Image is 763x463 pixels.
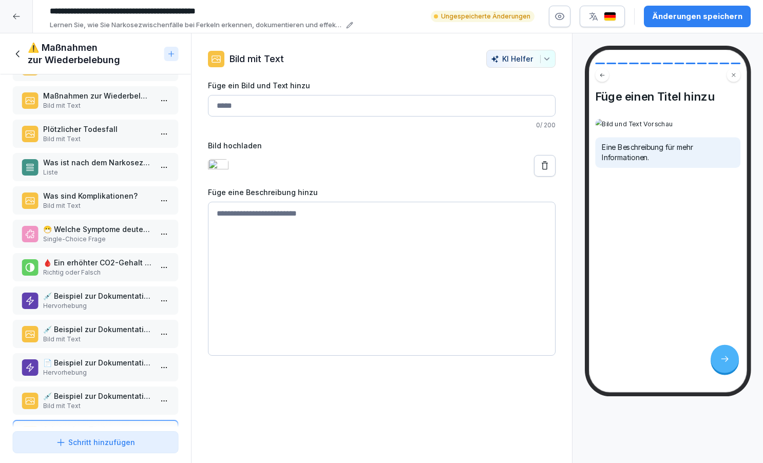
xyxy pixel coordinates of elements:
[595,90,740,104] h4: Füge einen Titel hinzu
[43,157,152,168] p: Was ist nach dem Narkosezwischfall zu tun?
[12,387,179,415] div: 💉 Beispiel zur Dokumentation von NarkosezwischenfällenBild mit Text
[604,12,616,22] img: de.svg
[43,235,152,244] p: Single-Choice Frage
[12,220,179,248] div: 😷 Welche Symptome deuten auf Atemprobleme während der Narkose hin?Single-Choice Frage
[491,54,551,63] div: KI Helfer
[230,52,284,66] p: Bild mit Text
[43,101,152,110] p: Bild mit Text
[12,186,179,215] div: Was sind Komplikationen?Bild mit Text
[43,124,152,134] p: Plötzlicher Todesfall
[43,134,152,144] p: Bild mit Text
[12,86,179,114] div: Maßnahmen zur WiederbelebungBild mit Text
[208,80,556,91] label: Füge ein Bild und Text hinzu
[208,159,228,172] img: b24b5f87-0888-4c70-8263-92eb76adbdbd
[43,257,152,268] p: 🩸 Ein erhöhter CO2-Gehalt im Blut kann zu Atemstillstand führen.
[12,153,179,181] div: Was ist nach dem Narkosezwischfall zu tun?Liste
[43,224,152,235] p: 😷 Welche Symptome deuten auf Atemprobleme während der Narkose hin?
[12,431,179,453] button: Schritt hinzufügen
[43,391,152,401] p: 💉 Beispiel zur Dokumentation von Narkosezwischenfällen
[50,20,343,30] p: Lernen Sie, wie Sie Narkosezwischenfälle bei Ferkeln erkennen, dokumentieren und effektiv behande...
[43,168,152,177] p: Liste
[43,324,152,335] p: 💉 Beispiel zur Dokumentation von Narkosezwischenfällen
[43,401,152,411] p: Bild mit Text
[43,201,152,210] p: Bild mit Text
[43,357,152,368] p: 📄 Beispiel zur Dokumentation von Narkosezwischenfällen
[12,286,179,315] div: 💉 Beispiel zur Dokumentation von NarkosezwischenfällenHervorhebung
[43,368,152,377] p: Hervorhebung
[43,301,152,311] p: Hervorhebung
[43,335,152,344] p: Bild mit Text
[208,140,556,151] label: Bild hochladen
[43,291,152,301] p: 💉 Beispiel zur Dokumentation von Narkosezwischenfällen
[56,437,135,448] div: Schritt hinzufügen
[43,268,152,277] p: Richtig oder Falsch
[12,120,179,148] div: Plötzlicher TodesfallBild mit Text
[12,320,179,348] div: 💉 Beispiel zur Dokumentation von NarkosezwischenfällenBild mit Text
[486,50,556,68] button: KI Helfer
[644,6,751,27] button: Änderungen speichern
[595,119,740,129] img: Bild und Text Vorschau
[208,187,556,198] label: Füge eine Beschreibung hinzu
[28,42,160,66] h1: ⚠️ Maßnahmen zur Wiederbelebung
[43,190,152,201] p: Was sind Komplikationen?
[12,253,179,281] div: 🩸 Ein erhöhter CO2-Gehalt im Blut kann zu Atemstillstand führen.Richtig oder Falsch
[12,353,179,381] div: 📄 Beispiel zur Dokumentation von NarkosezwischenfällenHervorhebung
[652,11,742,22] div: Änderungen speichern
[441,12,530,21] p: Ungespeicherte Änderungen
[43,90,152,101] p: Maßnahmen zur Wiederbelebung
[601,142,734,163] p: Eine Beschreibung für mehr Informationen.
[208,121,556,130] p: 0 / 200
